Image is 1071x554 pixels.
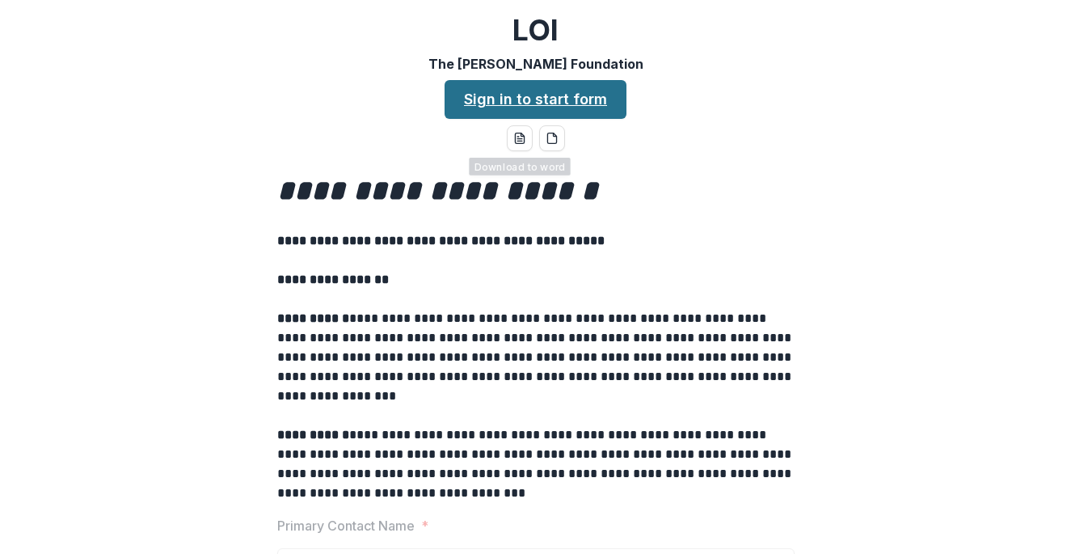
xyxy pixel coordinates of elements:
button: pdf-download [539,125,565,151]
a: Sign in to start form [445,80,626,119]
p: The [PERSON_NAME] Foundation [428,54,643,74]
p: Primary Contact Name [277,516,415,535]
h2: LOI [512,13,559,48]
button: word-download [507,125,533,151]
